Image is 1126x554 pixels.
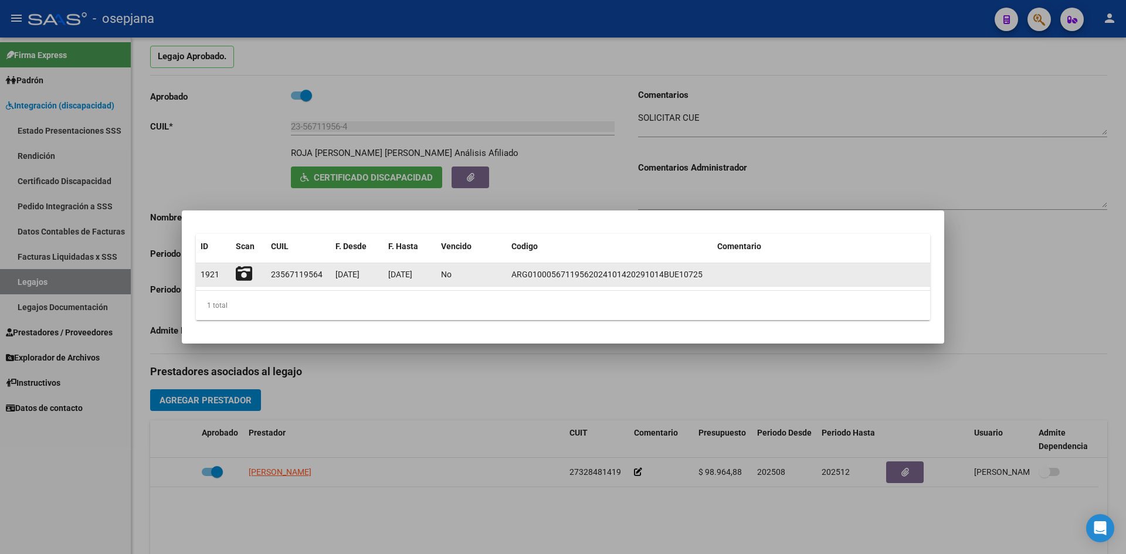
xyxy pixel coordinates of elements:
datatable-header-cell: F. Desde [331,234,384,259]
span: ID [201,242,208,251]
datatable-header-cell: F. Hasta [384,234,436,259]
datatable-header-cell: Comentario [713,234,930,259]
span: F. Hasta [388,242,418,251]
span: Comentario [717,242,761,251]
span: ARG01000567119562024101420291014BUE10725 [511,270,703,279]
span: F. Desde [335,242,367,251]
span: 1921 [201,270,219,279]
datatable-header-cell: ID [196,234,231,259]
span: Vencido [441,242,472,251]
div: Open Intercom Messenger [1086,514,1114,542]
span: Scan [236,242,255,251]
span: Codigo [511,242,538,251]
datatable-header-cell: Vencido [436,234,507,259]
div: 1 total [196,291,930,320]
datatable-header-cell: CUIL [266,234,331,259]
span: [DATE] [388,270,412,279]
span: [DATE] [335,270,359,279]
div: 23567119564 [271,268,323,281]
span: No [441,270,452,279]
span: CUIL [271,242,289,251]
datatable-header-cell: Codigo [507,234,713,259]
datatable-header-cell: Scan [231,234,266,259]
